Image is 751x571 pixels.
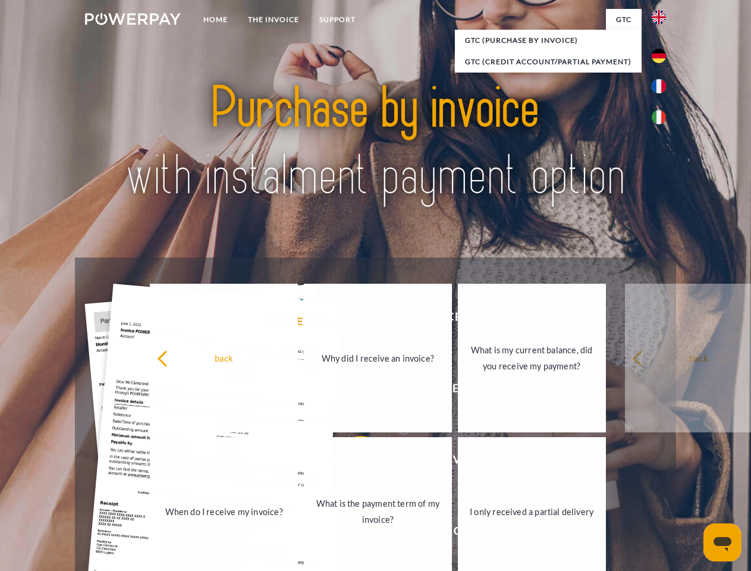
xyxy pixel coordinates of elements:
[455,30,642,51] a: GTC (Purchase by invoice)
[157,350,291,366] div: back
[652,79,666,93] img: fr
[703,523,741,561] iframe: Button to launch messaging window
[455,51,642,73] a: GTC (Credit account/partial payment)
[85,13,181,25] img: logo-powerpay-white.svg
[652,10,666,24] img: en
[458,284,606,432] a: What is my current balance, did you receive my payment?
[193,9,238,30] a: Home
[238,9,309,30] a: THE INVOICE
[652,110,666,124] img: it
[157,503,291,519] div: When do I receive my invoice?
[465,342,599,374] div: What is my current balance, did you receive my payment?
[114,57,637,228] img: title-powerpay_en.svg
[309,9,366,30] a: Support
[311,350,445,366] div: Why did I receive an invoice?
[606,9,642,30] a: GTC
[465,503,599,519] div: I only received a partial delivery
[311,495,445,528] div: What is the payment term of my invoice?
[652,49,666,63] img: de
